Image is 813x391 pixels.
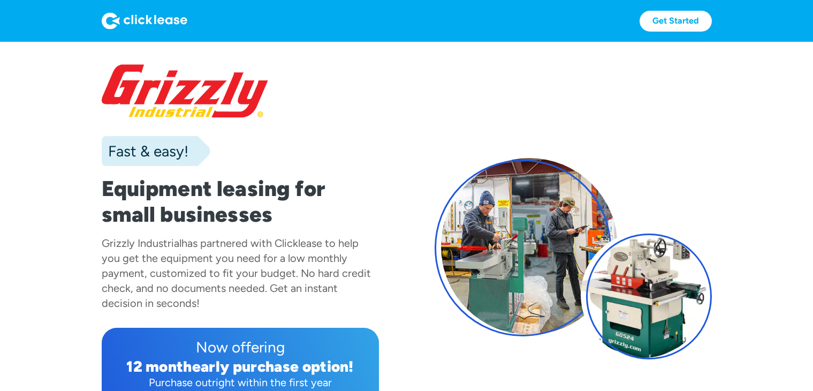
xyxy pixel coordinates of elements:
[192,357,354,375] div: early purchase option!
[102,12,187,29] img: Logo
[102,237,371,310] div: has partnered with Clicklease to help you get the equipment you need for a low monthly payment, c...
[640,11,712,32] a: Get Started
[102,140,188,162] div: Fast & easy!
[126,357,192,375] div: 12 month
[102,176,379,227] h1: Equipment leasing for small businesses
[102,237,181,250] div: Grizzly Industrial
[110,336,370,358] div: Now offering
[110,375,370,390] div: Purchase outright within the first year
